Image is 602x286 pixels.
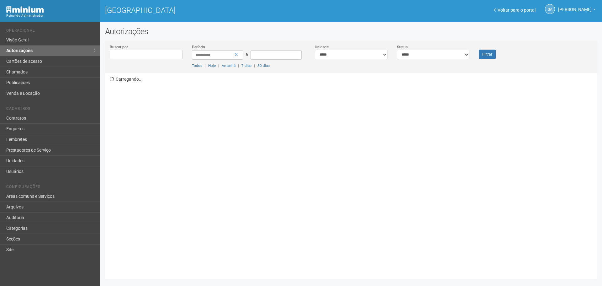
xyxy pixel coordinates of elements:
[105,27,597,36] h2: Autorizações
[6,185,96,191] li: Configurações
[397,44,408,50] label: Status
[545,4,555,14] a: SA
[208,63,216,68] a: Hoje
[6,13,96,19] div: Painel do Administrador
[205,63,206,68] span: |
[222,63,235,68] a: Amanhã
[6,28,96,35] li: Operacional
[238,63,239,68] span: |
[254,63,255,68] span: |
[494,8,536,13] a: Voltar para o portal
[192,63,202,68] a: Todos
[315,44,329,50] label: Unidade
[192,44,205,50] label: Período
[241,63,251,68] a: 7 dias
[110,44,128,50] label: Buscar por
[246,52,248,57] span: a
[105,6,346,14] h1: [GEOGRAPHIC_DATA]
[218,63,219,68] span: |
[558,1,592,12] span: Silvio Anjos
[6,6,44,13] img: Minium
[558,8,596,13] a: [PERSON_NAME]
[6,106,96,113] li: Cadastros
[110,73,597,274] div: Carregando...
[479,50,496,59] button: Filtrar
[257,63,270,68] a: 30 dias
